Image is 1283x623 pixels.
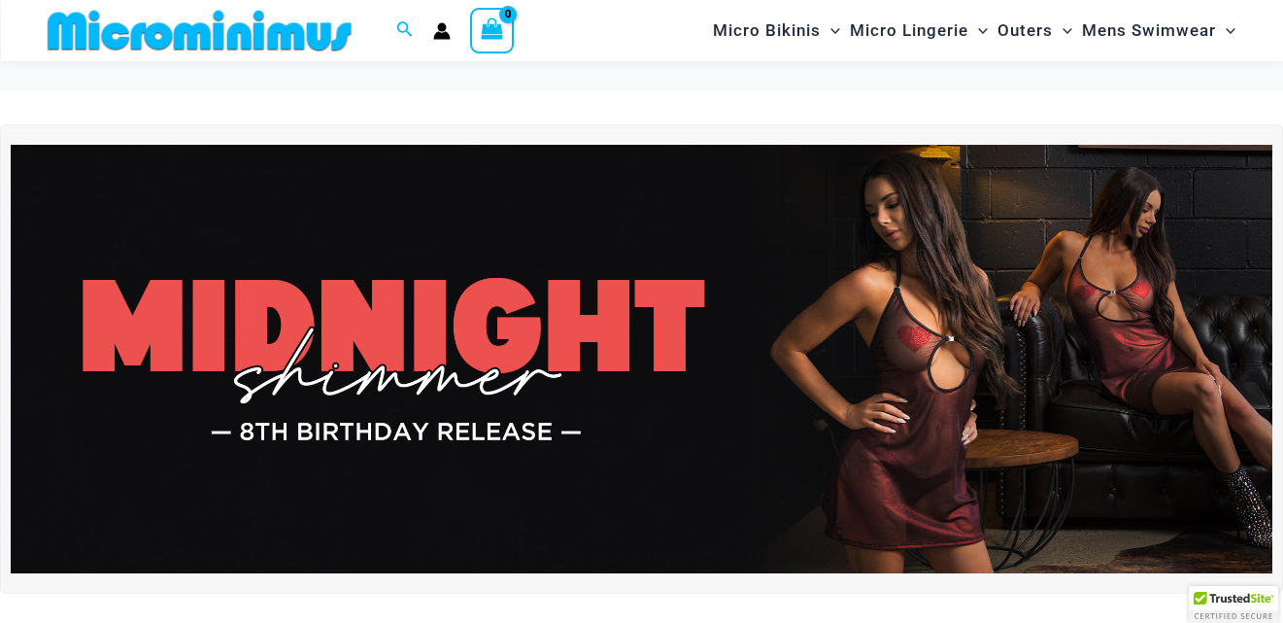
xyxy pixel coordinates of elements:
img: Midnight Shimmer Red Dress [11,145,1272,573]
span: Micro Bikinis [713,6,821,55]
nav: Site Navigation [705,3,1244,58]
a: Micro BikinisMenu ToggleMenu Toggle [708,6,845,55]
span: Menu Toggle [1053,6,1072,55]
span: Outers [997,6,1053,55]
a: Search icon link [396,18,414,43]
a: OutersMenu ToggleMenu Toggle [993,6,1077,55]
a: Micro LingerieMenu ToggleMenu Toggle [845,6,993,55]
a: Mens SwimwearMenu ToggleMenu Toggle [1077,6,1240,55]
span: Mens Swimwear [1082,6,1216,55]
a: Account icon link [433,22,451,40]
div: TrustedSite Certified [1189,586,1278,623]
a: View Shopping Cart, empty [470,8,515,52]
span: Menu Toggle [1216,6,1235,55]
span: Menu Toggle [968,6,988,55]
span: Micro Lingerie [850,6,968,55]
span: Menu Toggle [821,6,840,55]
img: MM SHOP LOGO FLAT [40,9,359,52]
